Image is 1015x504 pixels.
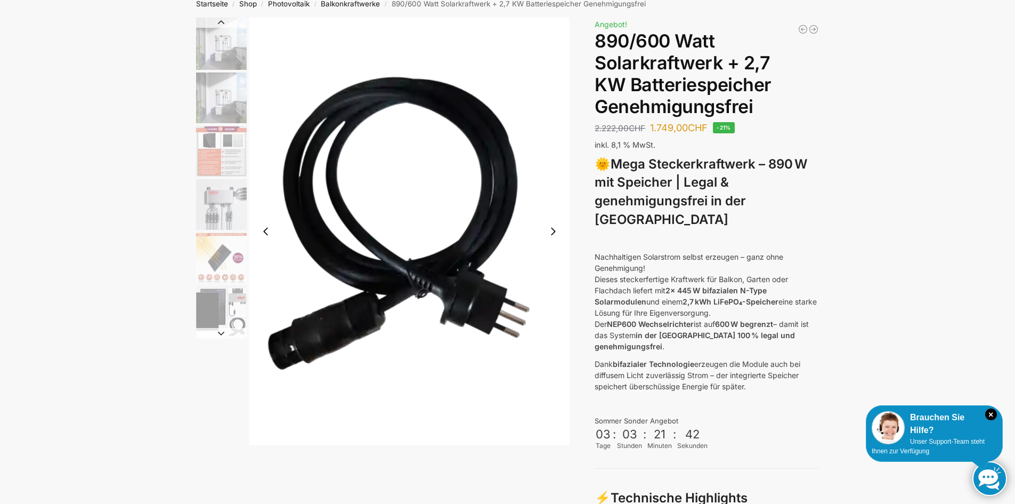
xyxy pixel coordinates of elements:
[872,438,985,455] span: Unser Support-Team steht Ihnen zur Verfügung
[613,359,694,369] strong: bifazialer Technologie
[677,441,708,451] div: Sekunden
[647,441,672,451] div: Minuten
[985,409,997,420] i: Schließen
[617,441,642,451] div: Stunden
[196,233,247,283] img: Bificial 30 % mehr Leistung
[196,179,247,230] img: BDS1000
[678,427,707,441] div: 42
[595,416,819,427] div: Sommer Sonder Angebot
[872,411,905,444] img: Customer service
[196,286,247,337] img: Balkonkraftwerk 860
[715,319,773,329] strong: 600 W begrenzt
[196,73,247,123] img: Balkonkraftwerk mit 2,7kw Speicher
[196,18,247,70] img: Balkonkraftwerk mit 2,7kw Speicher
[196,328,247,339] button: Next slide
[595,156,807,227] strong: Mega Steckerkraftwerk – 890 W mit Speicher | Legal & genehmigungsfrei in der [GEOGRAPHIC_DATA]
[798,24,808,35] a: Balkonkraftwerk 405/600 Watt erweiterbar
[193,71,247,124] li: 2 / 12
[650,122,708,133] bdi: 1.749,00
[595,20,627,29] span: Angebot!
[618,427,641,441] div: 03
[683,297,778,306] strong: 2,7 kWh LiFePO₄-Speicher
[648,427,671,441] div: 21
[629,123,645,133] span: CHF
[542,220,564,243] button: Next slide
[193,178,247,231] li: 4 / 12
[595,123,645,133] bdi: 2.222,00
[196,126,247,177] img: Bificial im Vergleich zu billig Modulen
[613,427,616,448] div: :
[607,319,694,329] strong: NEP600 Wechselrichter
[595,358,819,392] p: Dank erzeugen die Module auch bei diffusem Licht zuverlässig Strom – der integrierte Speicher spe...
[193,18,247,71] li: 1 / 12
[249,18,570,445] img: Anschlusskabel-3meter
[643,427,646,448] div: :
[872,411,997,437] div: Brauchen Sie Hilfe?
[595,441,612,451] div: Tage
[193,338,247,391] li: 7 / 12
[193,284,247,338] li: 6 / 12
[196,17,247,28] button: Previous slide
[255,220,277,243] button: Previous slide
[688,122,708,133] span: CHF
[595,155,819,229] h3: 🌞
[595,140,655,149] span: inkl. 8,1 % MwSt.
[595,286,767,306] strong: 2x 445 W bifazialen N-Type Solarmodulen
[595,30,819,117] h1: 890/600 Watt Solarkraftwerk + 2,7 KW Batteriespeicher Genehmigungsfrei
[673,427,676,448] div: :
[595,331,795,351] strong: in der [GEOGRAPHIC_DATA] 100 % legal und genehmigungsfrei
[713,122,735,133] span: -21%
[595,251,819,352] p: Nachhaltigen Solarstrom selbst erzeugen – ganz ohne Genehmigung! Dieses steckerfertige Kraftwerk ...
[808,24,819,35] a: Balkonkraftwerk 890 Watt Solarmodulleistung mit 2kW/h Zendure Speicher
[193,124,247,178] li: 3 / 12
[193,231,247,284] li: 5 / 12
[249,18,570,445] li: 7 / 12
[596,427,611,441] div: 03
